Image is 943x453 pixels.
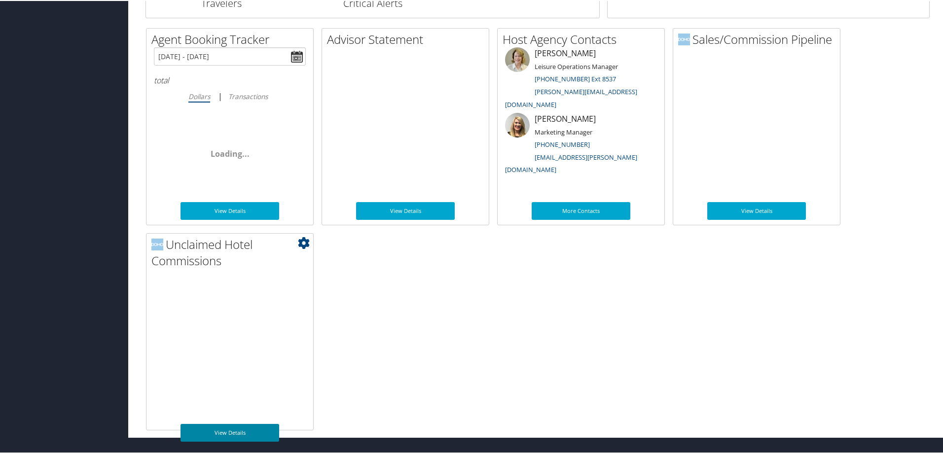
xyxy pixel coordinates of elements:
[535,73,616,82] a: [PHONE_NUMBER] Ext 8537
[707,201,806,219] a: View Details
[505,86,637,108] a: [PERSON_NAME][EMAIL_ADDRESS][DOMAIN_NAME]
[505,152,637,174] a: [EMAIL_ADDRESS][PERSON_NAME][DOMAIN_NAME]
[500,46,662,112] li: [PERSON_NAME]
[505,46,530,71] img: meredith-price.jpg
[678,33,690,44] img: domo-logo.png
[188,91,210,100] i: Dollars
[151,30,313,47] h2: Agent Booking Tracker
[211,147,250,158] span: Loading...
[535,127,592,136] small: Marketing Manager
[535,61,618,70] small: Leisure Operations Manager
[228,91,268,100] i: Transactions
[503,30,664,47] h2: Host Agency Contacts
[154,74,306,85] h6: total
[151,238,163,249] img: domo-logo.png
[505,112,530,137] img: ali-moffitt.jpg
[181,201,279,219] a: View Details
[154,89,306,102] div: |
[151,235,313,268] h2: Unclaimed Hotel Commissions
[500,112,662,177] li: [PERSON_NAME]
[678,30,840,47] h2: Sales/Commission Pipeline
[532,201,630,219] a: More Contacts
[356,201,455,219] a: View Details
[327,30,489,47] h2: Advisor Statement
[181,423,279,441] a: View Details
[535,139,590,148] a: [PHONE_NUMBER]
